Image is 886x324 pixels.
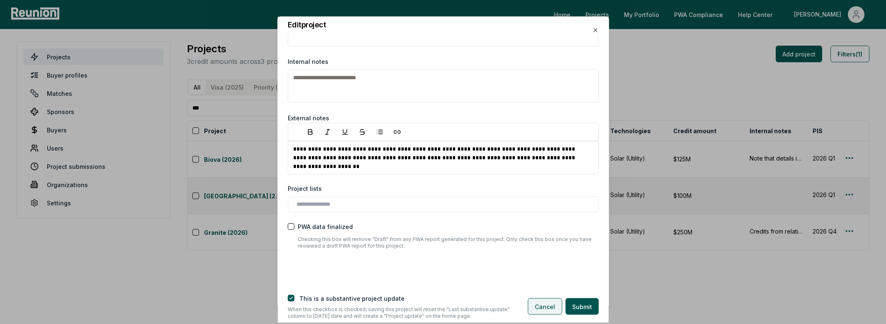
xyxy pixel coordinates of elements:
h2: Edit project [288,21,326,29]
label: External notes [288,114,329,121]
p: Checking this box will remove "Draft" from any PWA report generated for this project. Only check ... [298,236,599,249]
label: Internal notes [288,58,328,65]
label: This is a substantive project update [299,295,405,302]
p: When this checkbox is checked, saving this project will reset the "Last substantive update" colum... [288,306,515,319]
button: Cancel [528,298,562,315]
label: PWA data finalized [298,222,353,231]
button: Submit [566,298,599,315]
label: Project lists [288,184,322,192]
